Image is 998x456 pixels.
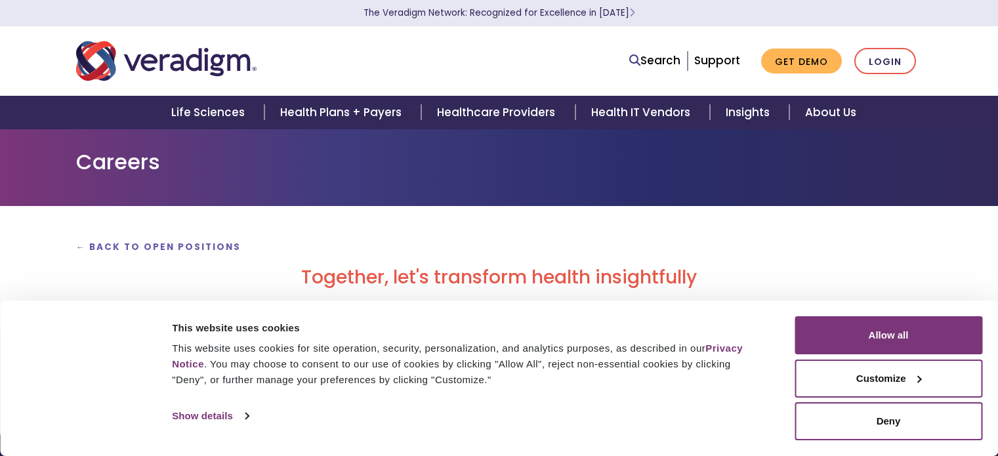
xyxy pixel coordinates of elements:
[795,316,982,354] button: Allow all
[76,241,241,253] a: ← Back to Open Positions
[629,7,635,19] span: Learn More
[854,48,916,75] a: Login
[264,96,421,129] a: Health Plans + Payers
[421,96,575,129] a: Healthcare Providers
[629,52,680,70] a: Search
[172,341,765,388] div: This website uses cookies for site operation, security, personalization, and analytics purposes, ...
[761,49,842,74] a: Get Demo
[575,96,710,129] a: Health IT Vendors
[694,52,740,68] a: Support
[76,39,257,83] img: Veradigm logo
[76,266,923,289] h2: Together, let's transform health insightfully
[364,7,635,19] a: The Veradigm Network: Recognized for Excellence in [DATE]Learn More
[795,360,982,398] button: Customize
[710,96,789,129] a: Insights
[172,320,765,336] div: This website uses cookies
[172,406,248,426] a: Show details
[789,96,872,129] a: About Us
[795,402,982,440] button: Deny
[156,96,264,129] a: Life Sciences
[76,150,923,175] h1: Careers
